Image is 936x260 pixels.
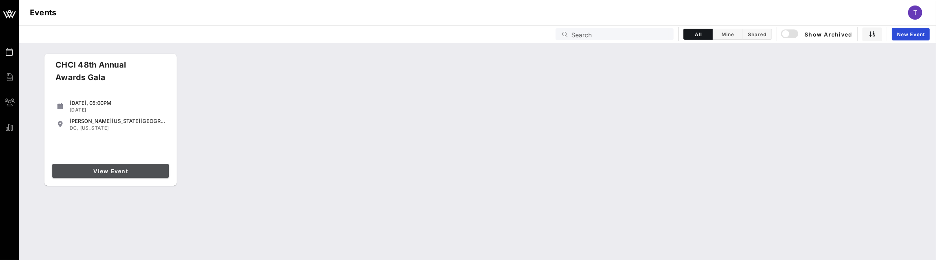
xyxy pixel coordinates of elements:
div: [PERSON_NAME][US_STATE][GEOGRAPHIC_DATA] [70,118,166,124]
a: New Event [892,28,930,40]
span: New Event [897,31,925,37]
button: Show Archived [782,27,853,41]
div: CHCI 48th Annual Awards Gala [49,59,160,90]
div: T [908,5,922,20]
span: All [689,31,708,37]
a: View Event [52,164,169,178]
button: All [683,29,713,40]
span: Mine [718,31,737,37]
span: [US_STATE] [80,125,109,131]
h1: Events [30,6,57,19]
div: [DATE] [70,107,166,113]
span: T [913,9,917,16]
button: Mine [713,29,742,40]
span: DC, [70,125,79,131]
button: Shared [742,29,772,40]
span: View Event [55,168,166,174]
span: Shared [747,31,767,37]
span: Show Archived [782,29,852,39]
div: [DATE], 05:00PM [70,100,166,106]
